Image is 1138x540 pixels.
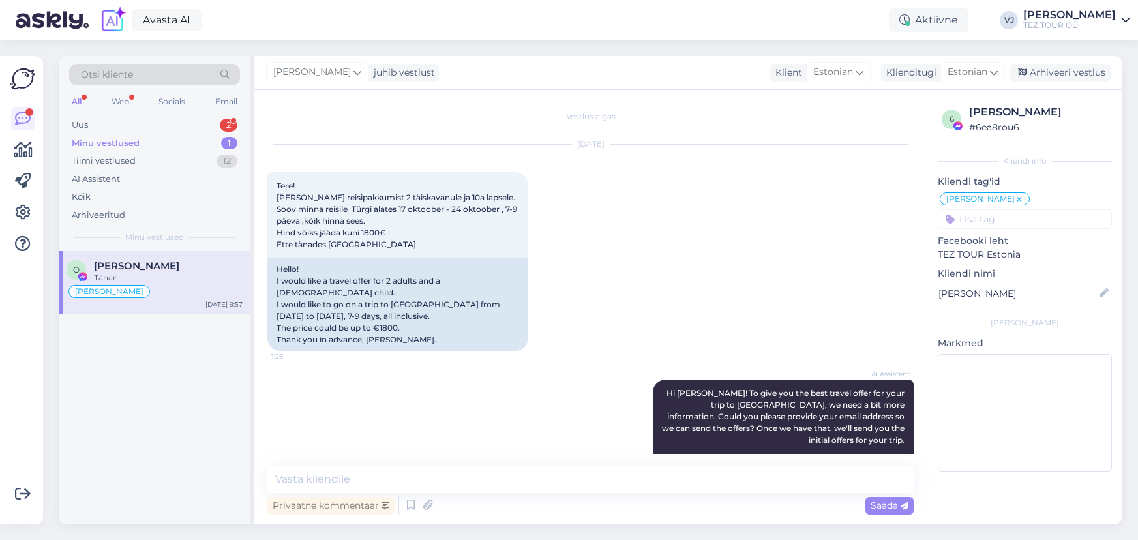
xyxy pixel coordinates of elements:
[938,286,1097,301] input: Lisa nimi
[1023,10,1116,20] div: [PERSON_NAME]
[368,66,435,80] div: juhib vestlust
[205,299,243,309] div: [DATE] 9:57
[69,93,84,110] div: All
[946,195,1015,203] span: [PERSON_NAME]
[217,155,237,168] div: 12
[938,267,1112,280] p: Kliendi nimi
[10,67,35,91] img: Askly Logo
[938,248,1112,262] p: TEZ TOUR Estonia
[813,65,853,80] span: Estonian
[94,272,243,284] div: Tänan
[950,114,954,124] span: 6
[889,8,968,32] div: Aktiivne
[1010,64,1111,82] div: Arhiveeri vestlus
[220,119,237,132] div: 2
[72,190,91,203] div: Kõik
[267,497,395,515] div: Privaatne kommentaar
[938,155,1112,167] div: Kliendi info
[267,258,528,351] div: Hello! I would like a travel offer for 2 adults and a [DEMOGRAPHIC_DATA] child. I would like to g...
[81,68,133,82] span: Otsi kliente
[267,111,914,123] div: Vestlus algas
[1023,10,1130,31] a: [PERSON_NAME]TEZ TOUR OÜ
[213,93,240,110] div: Email
[273,65,351,80] span: [PERSON_NAME]
[938,209,1112,229] input: Lisa tag
[72,209,125,222] div: Arhiveeritud
[75,288,143,295] span: [PERSON_NAME]
[132,9,202,31] a: Avasta AI
[125,232,184,243] span: Minu vestlused
[267,138,914,150] div: [DATE]
[73,265,80,275] span: O
[1023,20,1116,31] div: TEZ TOUR OÜ
[969,104,1108,120] div: [PERSON_NAME]
[938,337,1112,350] p: Märkmed
[72,173,120,186] div: AI Assistent
[277,181,519,249] span: Tere! [PERSON_NAME] reisipakkumist 2 täiskavanule ja 10a lapsele. Soov minna reisile Türgi alates...
[72,137,140,150] div: Minu vestlused
[938,175,1112,188] p: Kliendi tag'id
[938,234,1112,248] p: Facebooki leht
[109,93,132,110] div: Web
[861,369,910,379] span: AI Assistent
[662,388,906,445] span: Hi [PERSON_NAME]! To give you the best travel offer for your trip to [GEOGRAPHIC_DATA], we need a...
[221,137,237,150] div: 1
[881,66,936,80] div: Klienditugi
[938,317,1112,329] div: [PERSON_NAME]
[770,66,802,80] div: Klient
[271,352,320,361] span: 1:26
[871,500,908,511] span: Saada
[156,93,188,110] div: Socials
[72,119,88,132] div: Uus
[1000,11,1018,29] div: VJ
[99,7,127,34] img: explore-ai
[94,260,179,272] span: Oksana Oksik
[948,65,987,80] span: Estonian
[969,120,1108,134] div: # 6ea8rou6
[72,155,136,168] div: Tiimi vestlused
